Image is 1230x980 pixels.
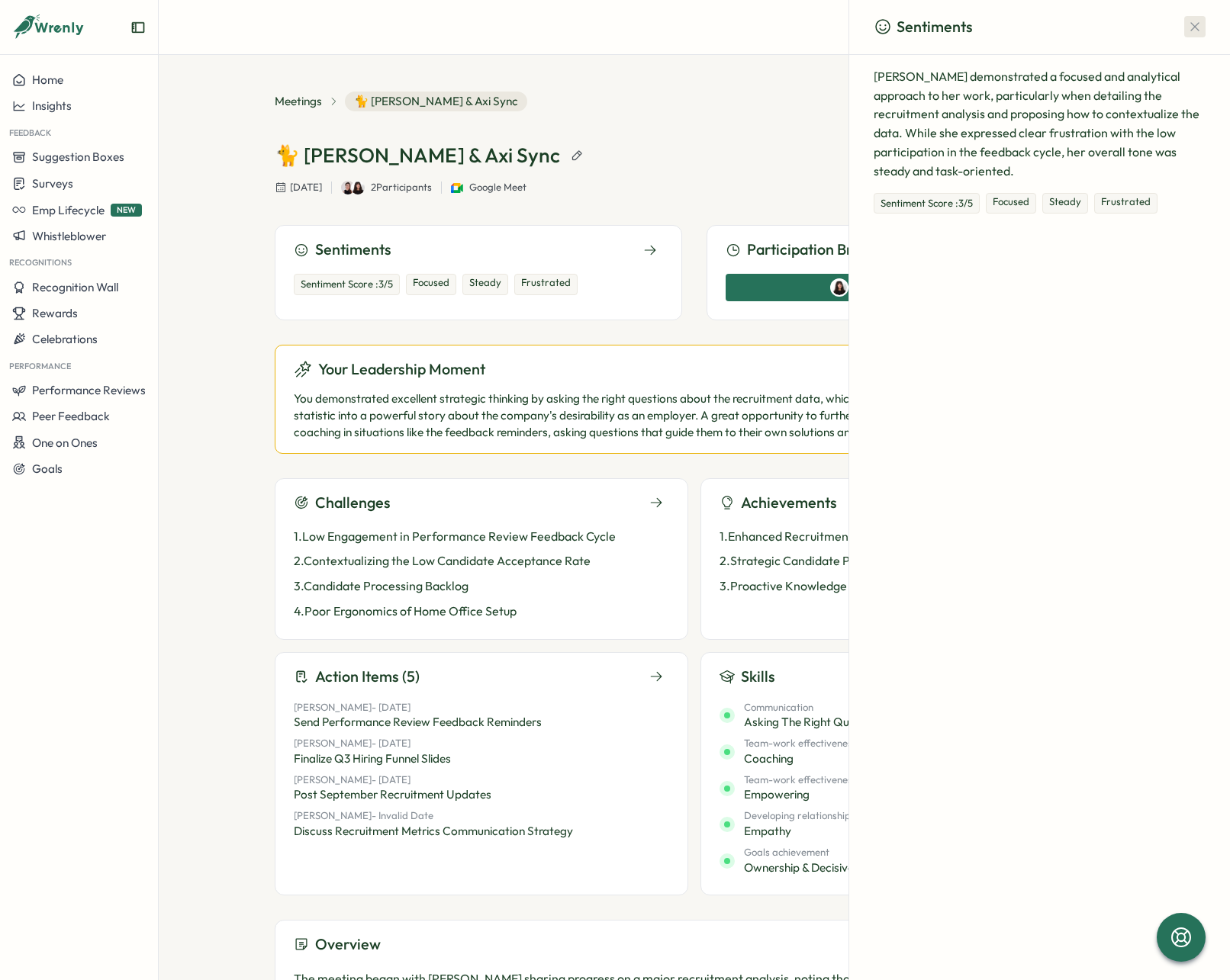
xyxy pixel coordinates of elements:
[32,72,63,87] span: Home
[32,383,146,397] span: Performance Reviews
[275,142,560,169] h1: 🐈 [PERSON_NAME] & Axi Sync
[986,193,1036,214] div: Focused
[32,409,110,423] span: Peer Feedback
[294,577,468,596] p: 3 . Candidate Processing Backlog
[294,773,669,787] span: [PERSON_NAME] - [DATE]
[315,665,420,689] h3: Action Items (5)
[294,809,669,823] span: [PERSON_NAME] - Invalid Date
[111,204,142,217] span: NEW
[341,181,355,194] img: Axi Molnar
[351,181,365,194] img: Kelly Rosa
[726,274,953,301] div: Kelly Rosa
[32,149,124,164] span: Suggestion Boxes
[744,809,855,823] span: Developing relationships
[294,551,591,570] p: 2 . Contextualizing the Low Candidate Acceptance Rate
[744,773,857,787] span: Team-work effectiveness
[744,846,877,860] span: Goals achievement
[294,750,669,767] span: Finalize Q3 Hiring Funnel Slides
[744,750,857,767] span: Coaching
[130,20,146,35] button: Expand sidebar
[294,714,669,731] span: Send Performance Review Feedback Reminders
[744,823,855,840] span: Empathy
[832,280,847,295] img: Kelly Rosa
[315,491,391,515] h3: Challenges
[32,176,73,191] span: Surveys
[720,551,1095,570] p: 2 . Strategic Candidate Pipeline Management
[747,238,913,262] h3: Participation Breakdown
[294,737,669,750] span: [PERSON_NAME] - [DATE]
[741,491,837,515] h3: Achievements
[294,527,616,546] p: 1 . Low Engagement in Performance Review Feedback Cycle
[318,358,485,381] h3: Your Leadership Moment
[32,306,78,320] span: Rewards
[294,390,1095,441] p: You demonstrated excellent strategic thinking by asking the right questions about the recruitment...
[32,461,63,476] span: Goals
[294,274,400,295] div: Sentiment Score : 3 /5
[32,203,105,217] span: Emp Lifecycle
[294,602,517,621] p: 4 . Poor Ergonomics of Home Office Setup
[1094,193,1158,214] div: Frustrated
[720,527,1095,546] p: 1 . Enhanced Recruitment Data Analysis and Reporting
[406,274,456,295] div: Focused
[275,93,322,110] a: Meetings
[720,577,1095,596] p: 3 . Proactive Knowledge Sharing and Collaboration
[294,701,669,715] span: [PERSON_NAME] - [DATE]
[32,332,98,346] span: Celebrations
[290,181,322,194] span: [DATE]
[744,786,857,803] span: Empowering
[744,860,877,876] span: Ownership & Decisiveness
[32,280,118,294] span: Recognition Wall
[1042,193,1088,214] div: Steady
[32,435,98,450] span: One on Ones
[741,665,775,689] h3: Skills
[744,701,886,715] span: Communication
[469,181,526,194] span: Google Meet
[744,714,886,731] span: Asking the Right Questions
[874,67,1206,181] p: [PERSON_NAME] demonstrated a focused and analytical approach to her work, particularly when detai...
[294,786,669,803] span: Post September Recruitment Updates
[874,193,980,214] div: Sentiment Score : 3 /5
[32,229,106,243] span: Whistleblower
[355,181,369,194] a: Kelly Rosa
[294,823,669,840] span: Discuss Recruitment Metrics Communication Strategy
[744,737,857,750] span: Team-work effectiveness
[315,933,381,956] h3: Overview
[514,274,578,295] div: Frustrated
[345,92,527,111] span: 🐈 [PERSON_NAME] & Axi Sync
[315,238,391,262] h3: Sentiments
[462,274,508,295] div: Steady
[371,181,432,194] p: 2 Participants
[32,98,72,113] span: Insights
